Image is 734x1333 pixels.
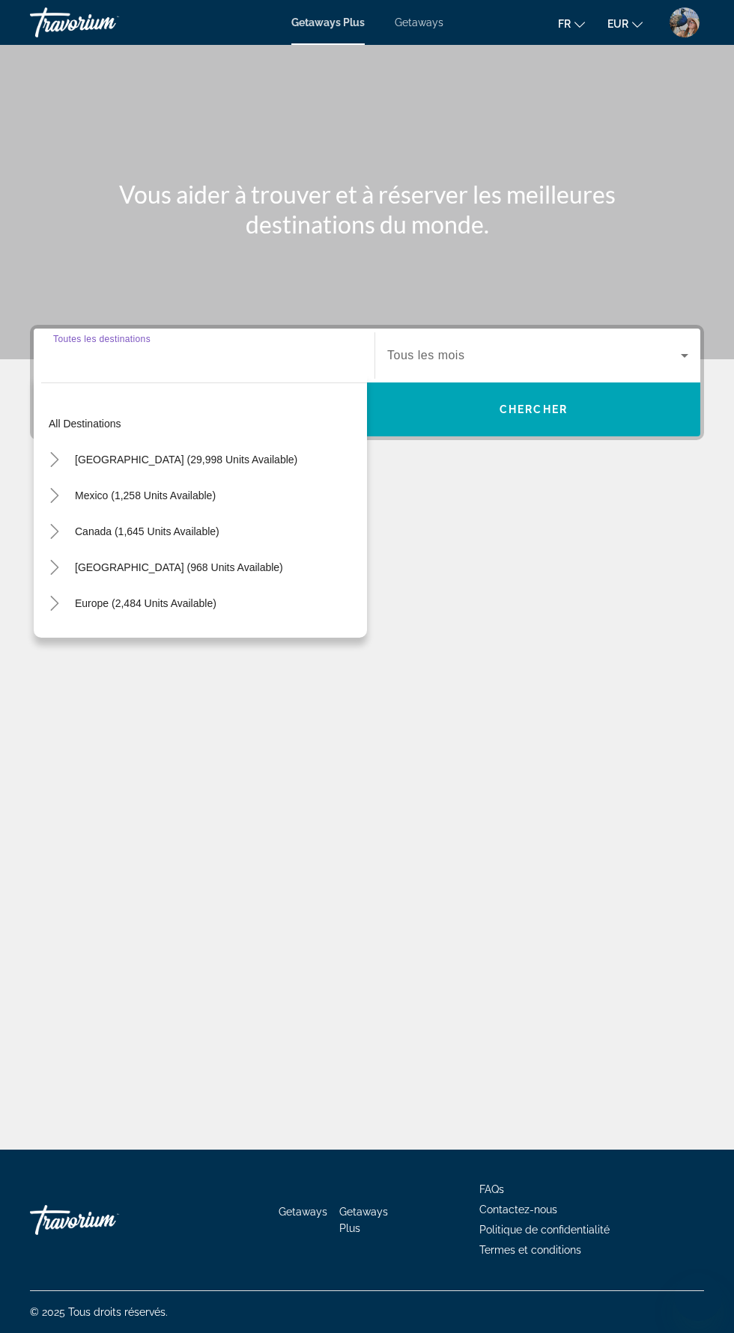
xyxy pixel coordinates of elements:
[49,418,121,430] span: All destinations
[41,447,67,473] button: Toggle United States (29,998 units available)
[665,7,704,38] button: User Menu
[75,525,219,537] span: Canada (1,645 units available)
[607,13,643,34] button: Change currency
[67,590,224,617] button: Europe (2,484 units available)
[75,597,216,609] span: Europe (2,484 units available)
[34,329,700,436] div: Search widget
[86,180,648,240] h1: Vous aider à trouver et à réserver les meilleures destinations du monde.
[479,1183,504,1195] a: FAQs
[67,626,291,653] button: [GEOGRAPHIC_DATA] (206 units available)
[67,482,223,509] button: Mexico (1,258 units available)
[41,626,67,653] button: Toggle Australia (206 units available)
[75,561,283,573] span: [GEOGRAPHIC_DATA] (968 units available)
[291,16,365,28] a: Getaways Plus
[279,1206,327,1218] a: Getaways
[670,7,700,37] img: 2Q==
[387,349,464,362] span: Tous les mois
[674,1273,722,1321] iframe: Bouton de lancement de la fenêtre de messagerie
[41,519,67,545] button: Toggle Canada (1,645 units available)
[67,446,305,473] button: [GEOGRAPHIC_DATA] (29,998 units available)
[41,410,367,437] button: All destinations
[41,555,67,581] button: Toggle Caribbean & Atlantic Islands (968 units available)
[67,554,291,581] button: [GEOGRAPHIC_DATA] (968 units available)
[75,454,297,466] span: [GEOGRAPHIC_DATA] (29,998 units available)
[367,382,700,436] button: Chercher
[30,1306,168,1318] span: © 2025 Tous droits réservés.
[500,403,568,415] span: Chercher
[479,1244,581,1256] a: Termes et conditions
[339,1206,388,1234] a: Getaways Plus
[395,16,443,28] a: Getaways
[75,489,216,501] span: Mexico (1,258 units available)
[479,1224,610,1236] a: Politique de confidentialité
[30,1198,180,1242] a: Travorium
[41,483,67,509] button: Toggle Mexico (1,258 units available)
[67,518,227,545] button: Canada (1,645 units available)
[41,591,67,617] button: Toggle Europe (2,484 units available)
[30,3,180,42] a: Travorium
[558,18,571,30] span: fr
[479,1204,557,1215] a: Contactez-nous
[53,334,151,344] span: Toutes les destinations
[558,13,585,34] button: Change language
[607,18,628,30] span: EUR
